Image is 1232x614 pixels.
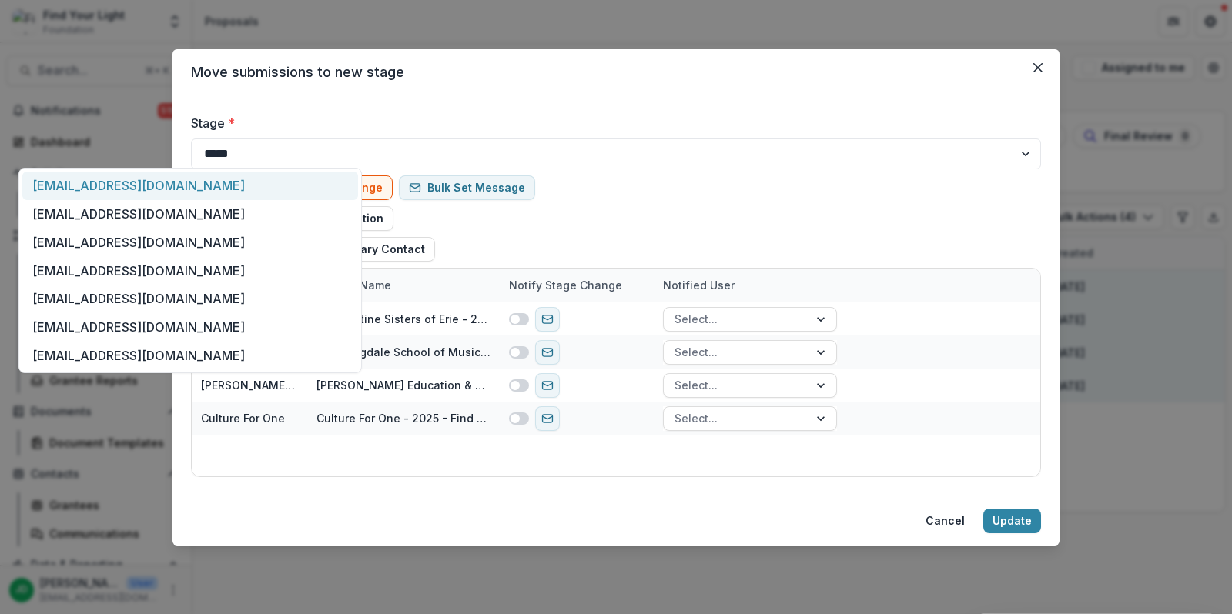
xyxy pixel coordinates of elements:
[535,340,560,365] button: send-email
[500,269,654,302] div: Notify Stage Change
[201,377,298,393] div: [PERSON_NAME] Education & Art Center, LLC.
[983,509,1041,533] button: Update
[535,373,560,398] button: send-email
[916,509,974,533] button: Cancel
[535,307,560,332] button: send-email
[399,175,535,200] button: set-bulk-email
[316,311,490,327] div: Benedictine Sisters of Erie - 2025 - Find Your Light Foundation 25/26 RFP Grant Application
[316,410,490,426] div: Culture For One - 2025 - Find Your Light Foundation 25/26 RFP Grant Application
[1026,55,1050,80] button: Close
[22,256,358,285] div: [EMAIL_ADDRESS][DOMAIN_NAME]
[307,269,500,302] div: Display Name
[316,377,490,393] div: [PERSON_NAME] Education & Art Center, LLC. - 2025 - Find Your Light Foundation 25/26 RFP Grant Ap...
[654,269,846,302] div: Notified User
[172,49,1060,95] header: Move submissions to new stage
[22,285,358,313] div: [EMAIL_ADDRESS][DOMAIN_NAME]
[22,200,358,229] div: [EMAIL_ADDRESS][DOMAIN_NAME]
[22,172,358,200] div: [EMAIL_ADDRESS][DOMAIN_NAME]
[22,342,358,370] div: [EMAIL_ADDRESS][DOMAIN_NAME]
[201,410,285,426] div: Culture For One
[22,228,358,256] div: [EMAIL_ADDRESS][DOMAIN_NAME]
[500,277,631,293] div: Notify Stage Change
[535,406,560,431] button: send-email
[654,277,744,293] div: Notified User
[316,344,490,360] div: Bloomingdale School of Music - 2025 - Find Your Light Foundation 25/26 RFP Grant Application
[22,313,358,342] div: [EMAIL_ADDRESS][DOMAIN_NAME]
[191,114,1032,132] label: Stage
